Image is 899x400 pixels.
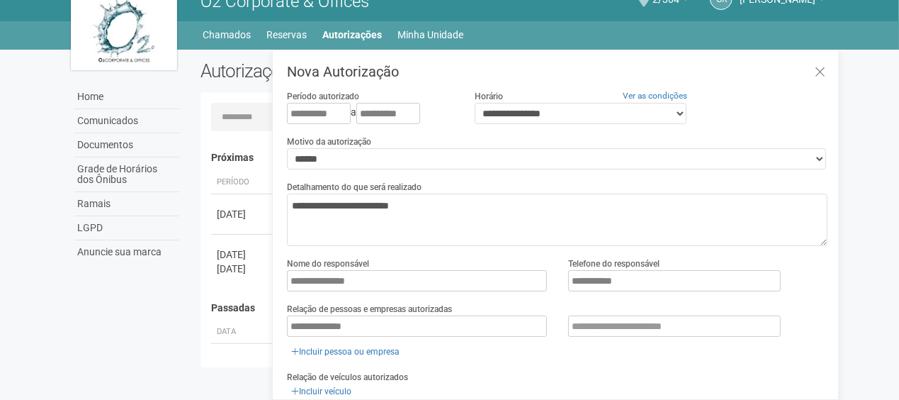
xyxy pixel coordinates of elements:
label: Relação de pessoas e empresas autorizadas [287,303,452,316]
div: [DATE] [217,262,269,276]
label: Detalhamento do que será realizado [287,181,422,194]
a: Grade de Horários dos Ônibus [74,157,179,192]
th: Período [211,171,275,194]
h4: Próximas [211,152,818,163]
div: [DATE] [217,248,269,262]
a: Incluir pessoa ou empresa [287,344,404,360]
label: Nome do responsável [287,257,369,270]
label: Relação de veículos autorizados [287,371,408,384]
div: [DATE] [217,357,269,371]
a: Ramais [74,192,179,216]
div: a [287,103,453,124]
label: Telefone do responsável [568,257,660,270]
h3: Nova Autorização [287,65,827,79]
a: Incluir veículo [287,384,356,399]
label: Período autorizado [287,90,359,103]
a: Comunicados [74,109,179,133]
th: Data [211,321,275,344]
a: Autorizações [323,25,383,45]
a: LGPD [74,216,179,240]
a: Chamados [203,25,251,45]
a: Anuncie sua marca [74,240,179,264]
a: Minha Unidade [398,25,464,45]
h2: Autorizações [200,60,504,82]
a: Ver as condições [623,91,687,101]
a: Documentos [74,133,179,157]
a: Reservas [267,25,307,45]
label: Motivo da autorização [287,135,371,148]
div: [DATE] [217,207,269,221]
a: Home [74,85,179,109]
label: Horário [475,90,503,103]
h4: Passadas [211,303,818,313]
